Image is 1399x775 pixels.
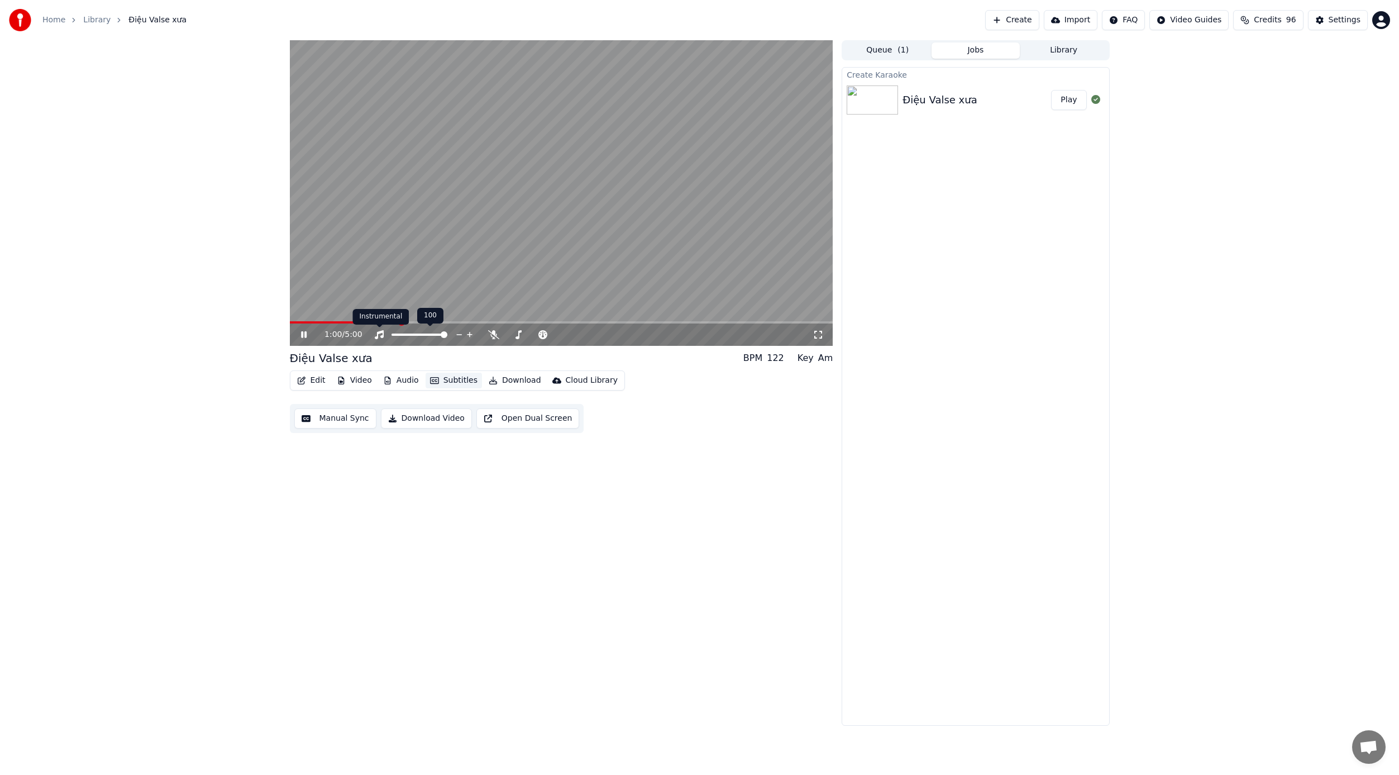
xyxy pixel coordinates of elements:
[345,329,362,340] span: 5:00
[381,408,472,429] button: Download Video
[83,15,111,26] a: Library
[332,373,376,388] button: Video
[1286,15,1296,26] span: 96
[42,15,187,26] nav: breadcrumb
[818,351,833,365] div: Am
[903,92,977,108] div: Điệu Valse xưa
[1102,10,1145,30] button: FAQ
[294,408,376,429] button: Manual Sync
[1329,15,1360,26] div: Settings
[1254,15,1281,26] span: Credits
[1149,10,1229,30] button: Video Guides
[1233,10,1303,30] button: Credits96
[566,375,618,386] div: Cloud Library
[743,351,762,365] div: BPM
[9,9,31,31] img: youka
[42,15,65,26] a: Home
[484,373,546,388] button: Download
[897,45,909,56] span: ( 1 )
[932,42,1020,59] button: Jobs
[985,10,1039,30] button: Create
[128,15,187,26] span: Điệu Valse xưa
[324,329,342,340] span: 1:00
[767,351,784,365] div: 122
[1352,730,1386,764] div: Open chat
[379,373,423,388] button: Audio
[1020,42,1108,59] button: Library
[798,351,814,365] div: Key
[842,68,1109,81] div: Create Karaoke
[476,408,580,429] button: Open Dual Screen
[1051,90,1086,110] button: Play
[1044,10,1097,30] button: Import
[353,309,409,325] div: Instrumental
[1308,10,1368,30] button: Settings
[426,373,482,388] button: Subtitles
[324,329,351,340] div: /
[417,308,443,324] div: 100
[293,373,330,388] button: Edit
[843,42,932,59] button: Queue
[290,350,373,366] div: Điệu Valse xưa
